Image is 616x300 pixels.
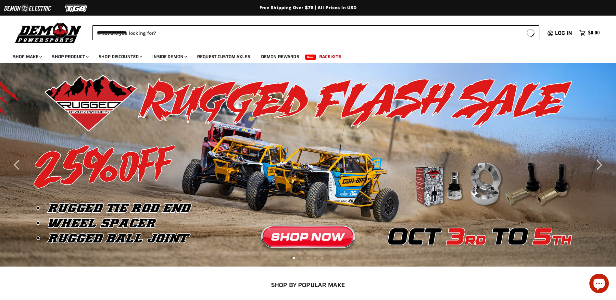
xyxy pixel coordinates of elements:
input: Search [92,25,522,40]
inbox-online-store-chat: Shopify online store chat [587,274,611,295]
button: Previous [11,158,24,171]
li: Page dot 1 [293,257,295,259]
li: Page dot 4 [314,257,316,259]
img: TGB Logo 2 [52,2,101,15]
a: Request Custom Axles [192,50,255,63]
ul: Main menu [8,47,598,63]
a: Log in [552,30,576,36]
button: Search [522,25,539,40]
img: Demon Powersports [13,21,84,44]
a: Shop Product [47,50,93,63]
a: Demon Rewards [256,50,304,63]
button: Next [592,158,605,171]
form: Product [92,25,539,40]
li: Page dot 3 [307,257,309,259]
a: Race Kits [314,50,346,63]
span: Log in [555,29,572,37]
h2: SHOP BY POPULAR MAKE [56,281,560,288]
a: $0.00 [576,28,603,38]
img: Demon Electric Logo 2 [3,2,52,15]
li: Page dot 5 [321,257,323,259]
a: Shop Discounted [94,50,146,63]
a: Inside Demon [147,50,191,63]
a: Shop Make [8,50,46,63]
li: Page dot 2 [300,257,302,259]
span: $0.00 [588,30,600,36]
span: New! [305,55,316,60]
div: Free Shipping Over $75 | All Prices In USD [48,5,568,11]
